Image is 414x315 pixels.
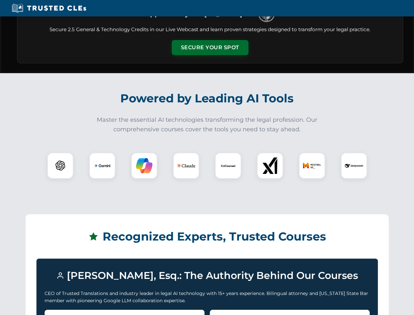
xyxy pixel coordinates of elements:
[299,153,325,179] div: Mistral AI
[303,157,321,175] img: Mistral AI Logo
[10,3,88,13] img: Trusted CLEs
[341,153,367,179] div: DeepSeek
[257,153,283,179] div: xAI
[131,153,157,179] div: Copilot
[25,26,395,33] p: Secure 2.5 General & Technology Credits in our Live Webcast and learn proven strategies designed ...
[345,157,363,175] img: DeepSeek Logo
[92,115,322,134] p: Master the essential AI technologies transforming the legal profession. Our comprehensive courses...
[173,153,199,179] div: Claude
[172,40,248,55] button: Secure Your Spot
[177,157,195,175] img: Claude Logo
[51,156,70,175] img: ChatGPT Logo
[89,153,115,179] div: Gemini
[26,87,389,110] h2: Powered by Leading AI Tools
[262,157,278,174] img: xAI Logo
[47,153,73,179] div: ChatGPT
[136,157,152,174] img: Copilot Logo
[45,267,370,284] h3: [PERSON_NAME], Esq.: The Authority Behind Our Courses
[36,225,378,248] h2: Recognized Experts, Trusted Courses
[220,157,236,174] img: CoCounsel Logo
[215,153,241,179] div: CoCounsel
[45,290,370,304] p: CEO of Trusted Translations and industry leader in legal AI technology with 15+ years experience....
[94,157,110,174] img: Gemini Logo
